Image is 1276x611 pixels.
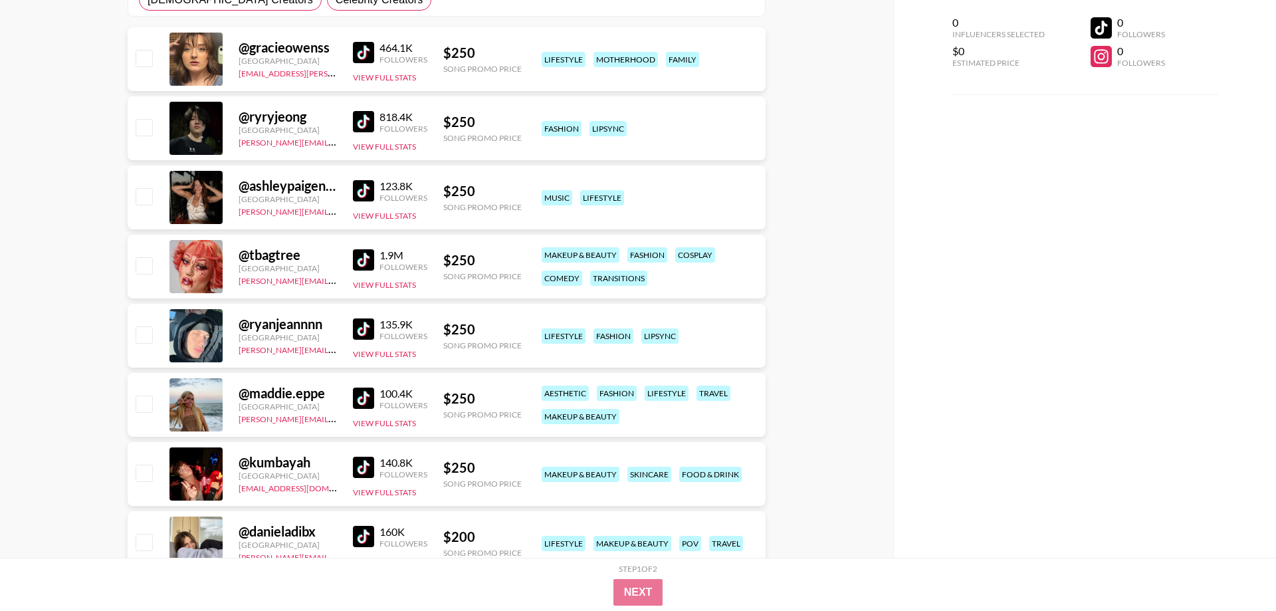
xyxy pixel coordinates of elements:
div: $ 200 [443,529,522,545]
div: @ ryanjeannnn [239,316,337,332]
div: [GEOGRAPHIC_DATA] [239,402,337,412]
div: makeup & beauty [542,247,619,263]
div: $ 250 [443,114,522,130]
div: Followers [1117,58,1165,68]
div: $ 250 [443,321,522,338]
div: lifestyle [645,386,689,401]
div: 818.4K [379,110,427,124]
div: 0 [1117,45,1165,58]
div: motherhood [593,52,658,67]
div: $ 250 [443,459,522,476]
button: View Full Stats [353,142,416,152]
div: Song Promo Price [443,340,522,350]
div: Song Promo Price [443,479,522,489]
div: [GEOGRAPHIC_DATA] [239,56,337,66]
div: @ tbagtree [239,247,337,263]
div: Song Promo Price [443,202,522,212]
div: 0 [1117,16,1165,29]
div: Estimated Price [952,58,1045,68]
div: Song Promo Price [443,133,522,143]
div: Song Promo Price [443,64,522,74]
div: food & drink [679,467,742,482]
div: fashion [542,121,582,136]
a: [PERSON_NAME][EMAIL_ADDRESS][DOMAIN_NAME] [239,135,435,148]
div: @ ashleypaigenicholson [239,178,337,194]
a: [PERSON_NAME][EMAIL_ADDRESS][DOMAIN_NAME] [239,273,435,286]
div: @ danieladibx [239,523,337,540]
div: @ gracieowenss [239,39,337,56]
div: @ kumbayah [239,454,337,471]
button: View Full Stats [353,487,416,497]
div: makeup & beauty [542,409,619,424]
div: 123.8K [379,180,427,193]
img: TikTok [353,111,374,132]
div: skincare [627,467,671,482]
div: $0 [952,45,1045,58]
button: View Full Stats [353,418,416,428]
div: Song Promo Price [443,271,522,281]
div: lipsync [641,328,679,344]
div: fashion [597,386,637,401]
div: Step 1 of 2 [619,564,657,574]
div: [GEOGRAPHIC_DATA] [239,125,337,135]
div: lipsync [589,121,627,136]
div: aesthetic [542,386,589,401]
div: comedy [542,271,582,286]
img: TikTok [353,526,374,547]
div: pov [679,536,701,551]
div: family [666,52,699,67]
div: music [542,190,572,205]
div: [GEOGRAPHIC_DATA] [239,332,337,342]
img: TikTok [353,457,374,478]
img: TikTok [353,388,374,409]
div: 0 [952,16,1045,29]
div: travel [696,386,730,401]
div: Song Promo Price [443,410,522,420]
div: [GEOGRAPHIC_DATA] [239,540,337,550]
div: [GEOGRAPHIC_DATA] [239,263,337,273]
img: TikTok [353,180,374,201]
img: TikTok [353,318,374,340]
div: lifestyle [542,52,585,67]
div: Followers [379,55,427,64]
div: lifestyle [542,536,585,551]
div: Influencers Selected [952,29,1045,39]
iframe: Drift Widget Chat Controller [1210,545,1260,595]
div: $ 250 [443,252,522,269]
a: [EMAIL_ADDRESS][DOMAIN_NAME] [239,481,372,493]
div: $ 250 [443,45,522,61]
a: [PERSON_NAME][EMAIL_ADDRESS][DOMAIN_NAME] [239,204,435,217]
div: @ ryryjeong [239,108,337,125]
div: 135.9K [379,318,427,331]
div: Followers [379,331,427,341]
button: View Full Stats [353,349,416,359]
div: Followers [379,124,427,134]
div: $ 250 [443,390,522,407]
div: 1.9M [379,249,427,262]
a: [PERSON_NAME][EMAIL_ADDRESS][DOMAIN_NAME] [239,412,435,424]
div: Song Promo Price [443,548,522,558]
button: View Full Stats [353,280,416,290]
div: Followers [1117,29,1165,39]
div: [GEOGRAPHIC_DATA] [239,194,337,204]
div: 100.4K [379,387,427,400]
div: makeup & beauty [542,467,619,482]
div: Followers [379,193,427,203]
div: lifestyle [542,328,585,344]
div: 140.8K [379,456,427,469]
div: Followers [379,400,427,410]
div: cosplay [675,247,715,263]
div: @ maddie.eppe [239,385,337,402]
a: [EMAIL_ADDRESS][PERSON_NAME][DOMAIN_NAME] [239,66,435,78]
div: [GEOGRAPHIC_DATA] [239,471,337,481]
div: $ 250 [443,183,522,199]
div: travel [709,536,743,551]
div: transitions [590,271,647,286]
div: 160K [379,525,427,539]
a: [PERSON_NAME][EMAIL_ADDRESS][DOMAIN_NAME] [239,342,435,355]
div: Followers [379,539,427,549]
img: TikTok [353,42,374,63]
button: View Full Stats [353,211,416,221]
button: View Full Stats [353,556,416,566]
img: TikTok [353,249,374,271]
